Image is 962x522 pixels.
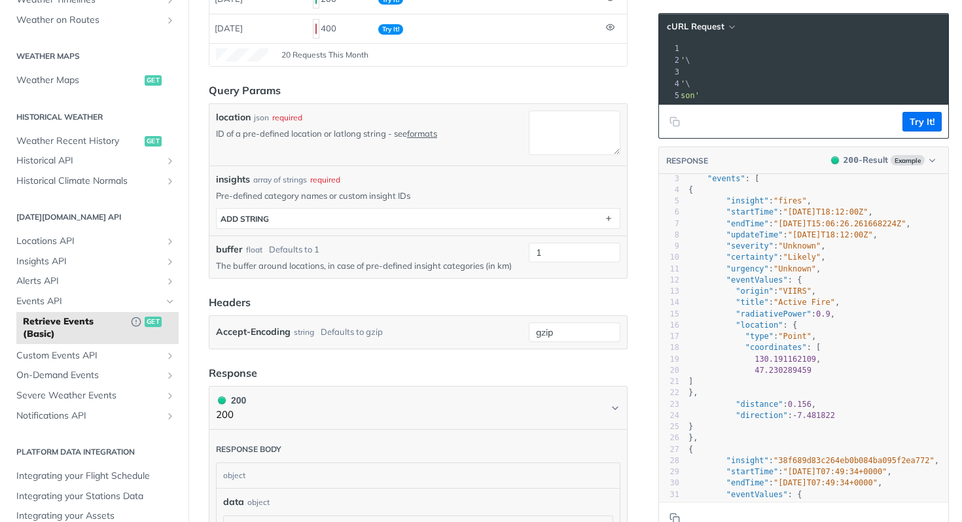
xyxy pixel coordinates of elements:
[247,496,270,508] div: object
[16,154,162,167] span: Historical API
[16,312,179,344] a: Retrieve Events (Basic)Deprecated Endpointget
[145,75,162,86] span: get
[778,332,811,341] span: "Point"
[10,211,179,223] h2: [DATE][DOMAIN_NAME] API
[659,90,681,101] div: 5
[659,241,679,252] div: 9
[10,232,179,251] a: Locations APIShow subpages for Locations API
[281,49,368,61] span: 20 Requests This Month
[16,275,162,288] span: Alerts API
[688,207,873,217] span: : ,
[16,175,162,188] span: Historical Climate Normals
[659,399,679,410] div: 23
[209,365,257,381] div: Response
[10,271,179,291] a: Alerts APIShow subpages for Alerts API
[216,173,250,186] span: insights
[145,317,162,327] span: get
[165,351,175,361] button: Show subpages for Custom Events API
[891,155,925,165] span: Example
[10,346,179,366] a: Custom Events APIShow subpages for Custom Events API
[659,410,679,421] div: 24
[215,23,243,33] span: [DATE]
[216,408,246,423] p: 200
[688,298,840,307] span: : ,
[315,24,317,34] span: 400
[216,260,524,271] p: The buffer around locations, in case of pre-defined insight categories (in km)
[707,174,745,183] span: "events"
[16,295,162,308] span: Events API
[688,377,693,386] span: ]
[216,190,620,201] p: Pre-defined category names or custom insight IDs
[165,276,175,287] button: Show subpages for Alerts API
[688,219,911,228] span: : ,
[659,252,679,263] div: 10
[310,174,340,186] div: required
[783,467,887,476] span: "[DATE]T07:49:34+0000"
[755,366,811,375] span: 47.230289459
[688,332,816,341] span: : ,
[216,48,268,61] canvas: Line Graph
[165,15,175,26] button: Show subpages for Weather on Routes
[688,400,816,409] span: : ,
[726,230,783,239] span: "updateTime"
[778,241,821,251] span: "Unknown"
[688,174,759,183] span: : [
[216,243,243,256] label: buffer
[726,196,769,205] span: "insight"
[688,490,802,499] span: : {
[10,71,179,90] a: Weather Mapsget
[659,309,679,320] div: 15
[659,275,679,286] div: 12
[774,196,807,205] span: "fires"
[659,320,679,331] div: 16
[726,456,769,465] span: "insight"
[659,376,679,387] div: 21
[788,400,811,409] span: 0.156
[221,214,269,224] div: ADD string
[217,209,620,228] button: ADD string
[797,411,835,420] span: 7.481822
[16,255,162,268] span: Insights API
[688,241,826,251] span: : ,
[10,151,179,171] a: Historical APIShow subpages for Historical API
[688,230,878,239] span: : ,
[407,128,437,139] a: formats
[726,252,778,262] span: "certainty"
[10,386,179,406] a: Severe Weather EventsShow subpages for Severe Weather Events
[16,389,162,402] span: Severe Weather Events
[659,218,679,230] div: 7
[165,156,175,166] button: Show subpages for Historical API
[755,355,816,364] span: 130.191162109
[209,294,251,310] div: Headers
[844,154,888,167] div: - Result
[659,466,679,478] div: 29
[688,196,811,205] span: : ,
[659,54,681,66] div: 2
[16,369,162,382] span: On-Demand Events
[726,219,769,228] span: "endTime"
[688,478,882,487] span: : ,
[165,256,175,267] button: Show subpages for Insights API
[688,309,835,319] span: : ,
[736,287,774,296] span: "origin"
[659,66,681,78] div: 3
[16,235,162,248] span: Locations API
[659,500,679,512] div: 32
[726,207,778,217] span: "startTime"
[10,466,179,486] a: Integrating your Flight Schedule
[16,74,141,87] span: Weather Maps
[667,21,724,32] span: cURL Request
[659,297,679,308] div: 14
[659,342,679,353] div: 18
[688,287,816,296] span: : ,
[659,196,679,207] div: 5
[165,370,175,381] button: Show subpages for On-Demand Events
[659,489,679,500] div: 31
[688,275,802,285] span: : {
[774,264,816,273] span: "Unknown"
[659,230,679,241] div: 8
[688,343,821,352] span: : [
[216,111,251,124] label: location
[688,411,835,420] span: :
[145,136,162,147] span: get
